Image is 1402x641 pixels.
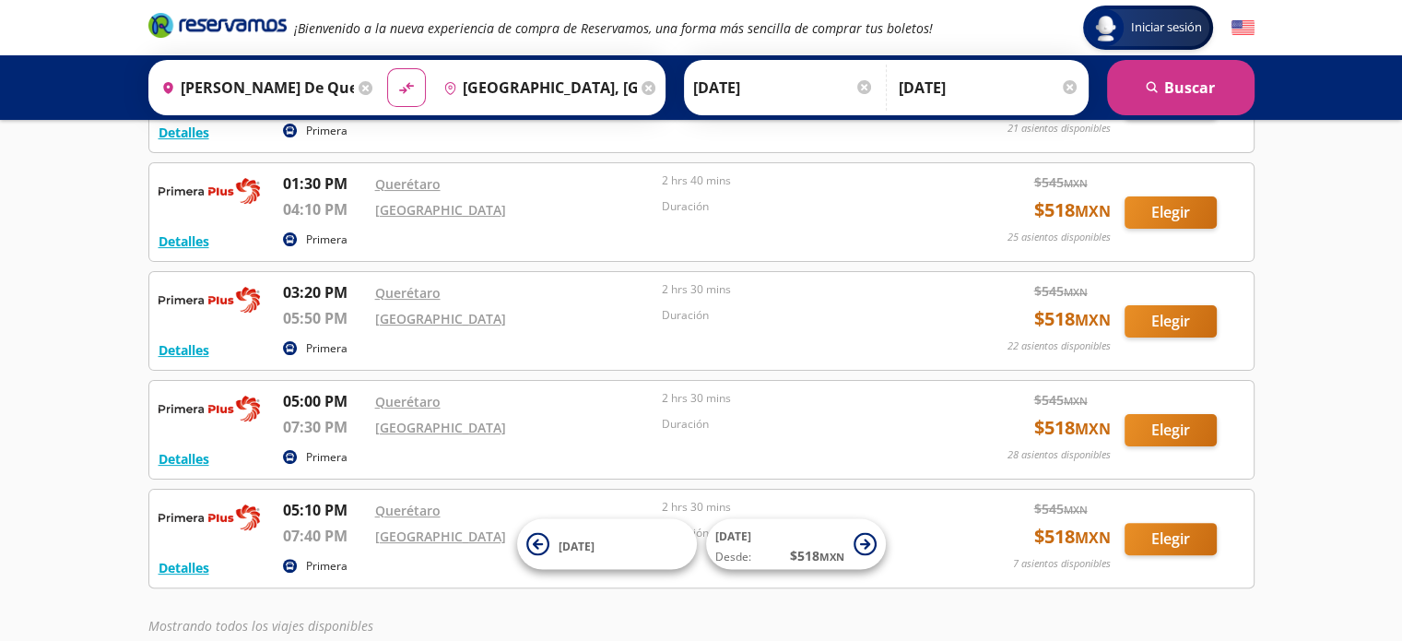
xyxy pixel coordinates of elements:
[899,65,1079,111] input: Opcional
[1013,556,1111,572] p: 7 asientos disponibles
[159,123,209,142] button: Detalles
[283,416,366,438] p: 07:30 PM
[1075,201,1111,221] small: MXN
[662,307,940,324] p: Duración
[1075,419,1111,439] small: MXN
[154,65,355,111] input: Buscar Origen
[1034,196,1111,224] span: $ 518
[375,502,441,519] a: Querétaro
[662,499,940,516] p: 2 hrs 30 mins
[159,390,260,427] img: RESERVAMOS
[693,65,874,111] input: Elegir Fecha
[662,416,940,433] p: Duración
[1125,414,1217,446] button: Elegir
[306,123,348,139] p: Primera
[1034,499,1088,518] span: $ 545
[1007,121,1111,137] p: 21 asientos disponibles
[1075,310,1111,330] small: MXN
[1125,305,1217,338] button: Elegir
[1007,338,1111,354] p: 22 asientos disponibles
[306,558,348,575] p: Primera
[662,198,940,215] p: Duración
[306,449,348,466] p: Primera
[306,340,348,357] p: Primera
[375,310,506,327] a: [GEOGRAPHIC_DATA]
[1075,528,1111,548] small: MXN
[283,307,366,329] p: 05:50 PM
[715,549,751,565] span: Desde:
[148,11,287,39] i: Brand Logo
[1064,285,1088,299] small: MXN
[375,393,441,410] a: Querétaro
[306,231,348,248] p: Primera
[1034,414,1111,442] span: $ 518
[1034,281,1088,301] span: $ 545
[148,617,373,635] em: Mostrando todos los viajes disponibles
[715,528,751,544] span: [DATE]
[294,19,933,37] em: ¡Bienvenido a la nueva experiencia de compra de Reservamos, una forma más sencilla de comprar tus...
[1007,230,1111,245] p: 25 asientos disponibles
[559,538,595,553] span: [DATE]
[283,525,366,547] p: 07:40 PM
[819,550,844,564] small: MXN
[159,231,209,251] button: Detalles
[375,284,441,302] a: Querétaro
[517,519,697,570] button: [DATE]
[1064,176,1088,190] small: MXN
[1125,196,1217,229] button: Elegir
[159,558,209,577] button: Detalles
[1231,17,1255,40] button: English
[1034,172,1088,192] span: $ 545
[159,172,260,209] img: RESERVAMOS
[662,390,940,407] p: 2 hrs 30 mins
[159,281,260,318] img: RESERVAMOS
[375,201,506,219] a: [GEOGRAPHIC_DATA]
[1064,394,1088,408] small: MXN
[706,519,886,570] button: [DATE]Desde:$518MXN
[159,499,260,536] img: RESERVAMOS
[790,546,844,565] span: $ 518
[436,65,637,111] input: Buscar Destino
[662,281,940,298] p: 2 hrs 30 mins
[375,419,506,436] a: [GEOGRAPHIC_DATA]
[1125,523,1217,555] button: Elegir
[283,390,366,412] p: 05:00 PM
[1034,305,1111,333] span: $ 518
[159,340,209,360] button: Detalles
[1034,523,1111,551] span: $ 518
[1107,60,1255,115] button: Buscar
[375,528,506,545] a: [GEOGRAPHIC_DATA]
[375,175,441,193] a: Querétaro
[148,11,287,44] a: Brand Logo
[1064,503,1088,516] small: MXN
[1124,18,1209,37] span: Iniciar sesión
[159,449,209,469] button: Detalles
[662,172,940,189] p: 2 hrs 40 mins
[283,172,366,195] p: 01:30 PM
[1007,447,1111,463] p: 28 asientos disponibles
[1034,390,1088,410] span: $ 545
[283,281,366,303] p: 03:20 PM
[283,198,366,220] p: 04:10 PM
[283,499,366,521] p: 05:10 PM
